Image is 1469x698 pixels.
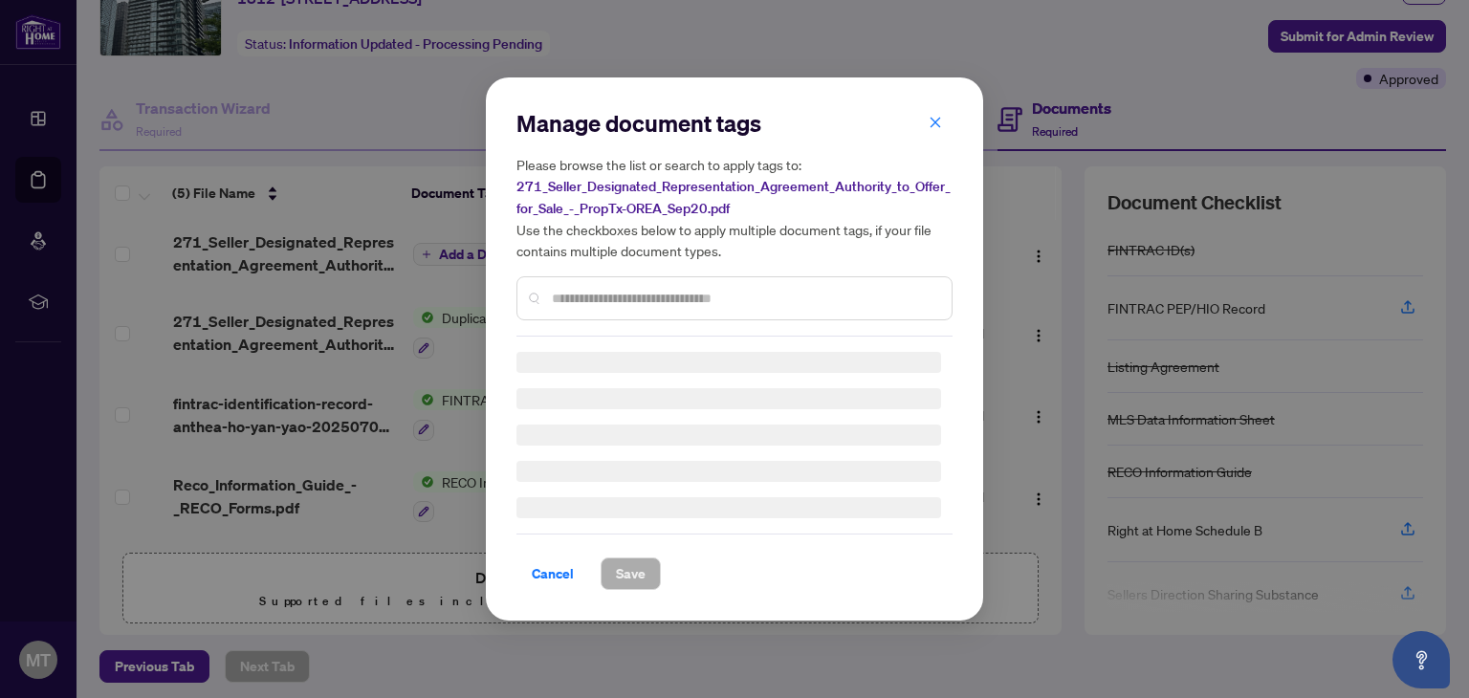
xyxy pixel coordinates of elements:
h2: Manage document tags [516,108,953,139]
h5: Please browse the list or search to apply tags to: Use the checkboxes below to apply multiple doc... [516,154,953,261]
span: 271_Seller_Designated_Representation_Agreement_Authority_to_Offer_for_Sale_-_PropTx-OREA_Sep20.pdf [516,178,951,217]
button: Cancel [516,557,589,590]
button: Open asap [1392,631,1450,688]
button: Save [601,557,661,590]
span: close [929,116,942,129]
span: Cancel [532,558,574,589]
